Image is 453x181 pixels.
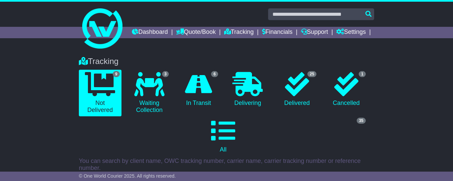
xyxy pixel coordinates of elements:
p: You can search by client name, OWC tracking number, carrier name, carrier tracking number or refe... [79,158,374,172]
a: 6 In Transit [177,70,220,109]
a: Delivering [226,70,269,109]
a: 35 All [79,116,367,156]
span: 6 [211,71,218,77]
a: Dashboard [132,27,168,38]
span: © One World Courier 2025. All rights reserved. [79,173,176,179]
div: Tracking [75,57,377,66]
span: 3 [162,71,169,77]
a: Support [301,27,328,38]
a: 25 Delivered [276,70,318,109]
a: 3 Waiting Collection [128,70,171,116]
span: 35 [357,118,366,124]
span: 25 [307,71,316,77]
span: 9 [113,71,120,77]
span: 1 [359,71,366,77]
a: 1 Cancelled [325,70,367,109]
a: Tracking [224,27,254,38]
a: 9 Not Delivered [79,70,121,116]
a: Quote/Book [176,27,216,38]
a: Settings [336,27,366,38]
a: Financials [262,27,293,38]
